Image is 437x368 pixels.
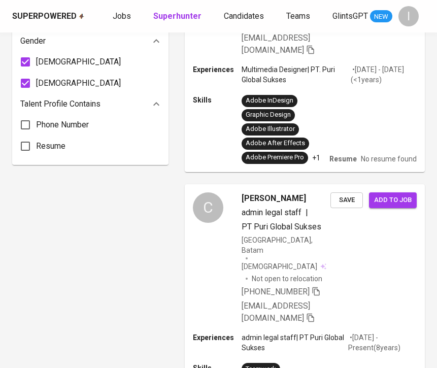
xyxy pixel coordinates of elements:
p: Resume [329,154,357,164]
a: Teams [286,10,312,23]
span: [DEMOGRAPHIC_DATA] [242,261,319,272]
span: admin legal staff [242,208,301,217]
span: [DEMOGRAPHIC_DATA] [36,77,121,89]
p: Talent Profile Contains [20,98,100,110]
a: Superpoweredapp logo [12,11,84,22]
img: app logo [79,13,84,19]
div: Graphic Design [246,110,291,120]
div: [GEOGRAPHIC_DATA], Batam [242,235,330,255]
span: Phone Number [36,119,89,131]
p: Experiences [193,64,242,75]
span: [DEMOGRAPHIC_DATA] [36,56,121,68]
button: Add to job [369,192,417,208]
a: Superhunter [153,10,204,23]
span: [PHONE_NUMBER] [242,287,310,296]
p: +1 [312,153,320,163]
span: NEW [370,12,392,22]
span: [PERSON_NAME][EMAIL_ADDRESS][DOMAIN_NAME] [242,21,310,55]
p: Skills [193,95,242,105]
div: Adobe InDesign [246,96,293,106]
p: • [DATE] - [DATE] ( <1 years ) [351,64,417,85]
p: • [DATE] - Present ( 8 years ) [348,332,417,353]
span: [EMAIL_ADDRESS][DOMAIN_NAME] [242,301,310,323]
div: Adobe Premiere Pro [246,153,304,162]
span: Save [335,194,358,206]
a: GlintsGPT NEW [332,10,392,23]
div: Adobe After Effects [246,139,305,148]
span: GlintsGPT [332,11,368,21]
div: Gender [20,31,160,51]
span: Jobs [113,11,131,21]
div: C [193,192,223,223]
p: Not open to relocation [252,274,322,284]
span: Resume [36,140,65,152]
span: [PERSON_NAME] [242,192,306,205]
p: Gender [20,35,46,47]
div: Adobe Illustrator [246,124,295,134]
span: Add to job [374,194,412,206]
a: Jobs [113,10,133,23]
p: admin legal staff | PT Puri Global Sukses [242,332,348,353]
span: Candidates [224,11,264,21]
span: Teams [286,11,310,21]
p: Experiences [193,332,242,343]
a: Candidates [224,10,266,23]
div: I [398,6,419,26]
p: Multimedia Designer | PT. Puri Global Sukses [242,64,351,85]
b: Superhunter [153,11,201,21]
span: PT Puri Global Sukses [242,222,321,231]
button: Save [330,192,363,208]
div: Superpowered [12,11,77,22]
span: | [306,207,308,219]
p: No resume found [361,154,417,164]
div: Talent Profile Contains [20,94,160,114]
